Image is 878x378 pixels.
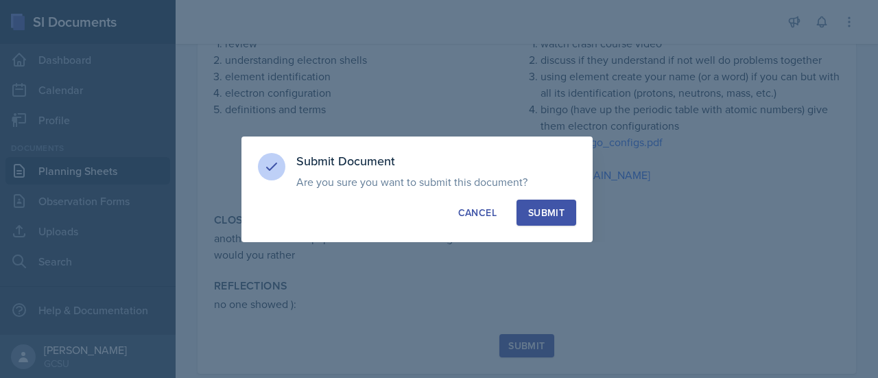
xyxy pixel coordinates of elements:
[517,200,576,226] button: Submit
[458,206,497,220] div: Cancel
[447,200,508,226] button: Cancel
[296,153,576,169] h3: Submit Document
[528,206,565,220] div: Submit
[296,175,576,189] p: Are you sure you want to submit this document?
